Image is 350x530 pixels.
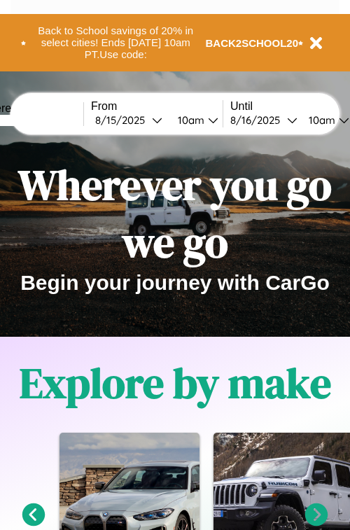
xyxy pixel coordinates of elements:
label: From [91,100,223,113]
div: 10am [302,113,339,127]
div: 8 / 16 / 2025 [230,113,287,127]
button: 8/15/2025 [91,113,167,127]
button: Back to School savings of 20% in select cities! Ends [DATE] 10am PT.Use code: [26,21,206,64]
b: BACK2SCHOOL20 [206,37,299,49]
div: 10am [171,113,208,127]
div: 8 / 15 / 2025 [95,113,152,127]
button: 10am [167,113,223,127]
h1: Explore by make [20,354,331,412]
